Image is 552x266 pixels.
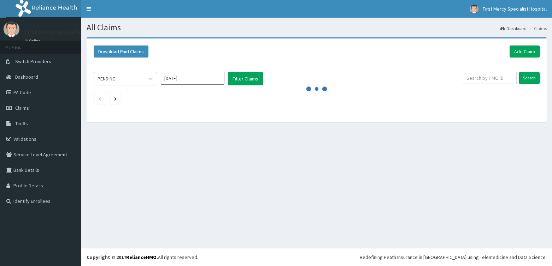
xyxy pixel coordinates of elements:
[306,78,327,99] svg: audio-loading
[98,95,101,102] a: Previous page
[510,46,540,58] a: Add Claim
[81,248,552,266] footer: All rights reserved.
[4,21,19,37] img: User Image
[126,254,157,260] a: RelianceHMO
[98,75,116,82] div: PENDING
[15,120,28,127] span: Tariffs
[519,72,540,84] input: Search
[25,29,108,35] p: First Mercy Specialist Hospital
[25,38,42,43] a: Online
[161,72,224,85] input: Select Month and Year
[462,72,517,84] input: Search by HMO ID
[360,254,547,261] div: Redefining Heath Insurance in [GEOGRAPHIC_DATA] using Telemedicine and Data Science!
[15,58,51,65] span: Switch Providers
[470,5,478,13] img: User Image
[87,23,547,32] h1: All Claims
[94,46,148,58] button: Download Paid Claims
[15,74,38,80] span: Dashboard
[15,105,29,111] span: Claims
[483,6,547,12] span: First Mercy Specialist Hospital
[114,95,117,102] a: Next page
[228,72,263,85] button: Filter Claims
[527,25,547,31] li: Claims
[500,25,527,31] a: Dashboard
[87,254,158,260] strong: Copyright © 2017 .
